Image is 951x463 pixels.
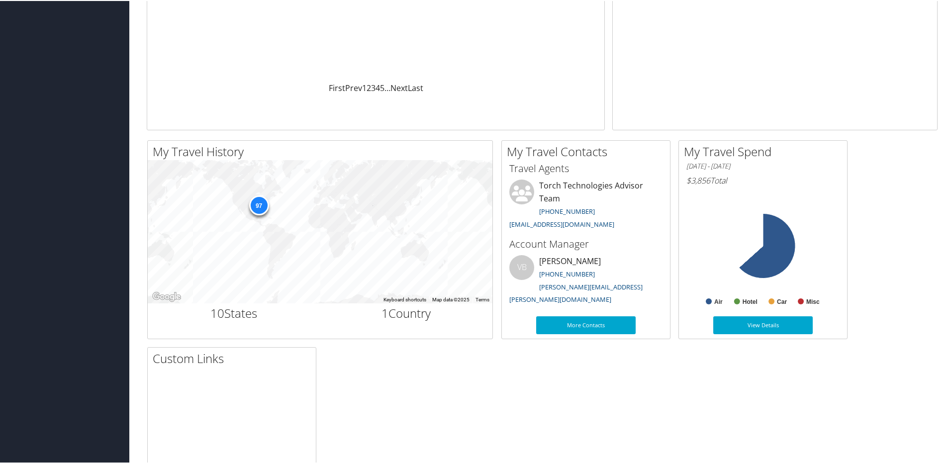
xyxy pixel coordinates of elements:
a: Next [390,82,408,93]
text: Car [777,297,787,304]
a: Terms (opens in new tab) [475,296,489,301]
div: 97 [249,194,269,214]
h2: States [155,304,313,321]
a: Last [408,82,423,93]
h6: [DATE] - [DATE] [686,161,840,170]
a: First [329,82,345,93]
a: [PHONE_NUMBER] [539,269,595,278]
li: Torch Technologies Advisor Team [504,179,667,232]
a: [PERSON_NAME][EMAIL_ADDRESS][PERSON_NAME][DOMAIN_NAME] [509,281,643,303]
h2: Country [328,304,485,321]
text: Misc [806,297,820,304]
a: 5 [380,82,384,93]
span: $3,856 [686,174,710,185]
a: Prev [345,82,362,93]
h3: Travel Agents [509,161,663,175]
h2: My Travel History [153,142,492,159]
span: 10 [210,304,224,320]
a: 3 [371,82,376,93]
h3: Account Manager [509,236,663,250]
img: Google [150,289,183,302]
a: 2 [367,82,371,93]
div: VB [509,254,534,279]
a: More Contacts [536,315,636,333]
text: Hotel [743,297,758,304]
a: View Details [713,315,813,333]
h2: My Travel Spend [684,142,847,159]
a: [EMAIL_ADDRESS][DOMAIN_NAME] [509,219,614,228]
h2: Custom Links [153,349,316,366]
text: Air [714,297,723,304]
a: Open this area in Google Maps (opens a new window) [150,289,183,302]
a: [PHONE_NUMBER] [539,206,595,215]
span: 1 [381,304,388,320]
span: Map data ©2025 [432,296,470,301]
h2: My Travel Contacts [507,142,670,159]
li: [PERSON_NAME] [504,254,667,307]
a: 4 [376,82,380,93]
span: … [384,82,390,93]
button: Keyboard shortcuts [383,295,426,302]
a: 1 [362,82,367,93]
h6: Total [686,174,840,185]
